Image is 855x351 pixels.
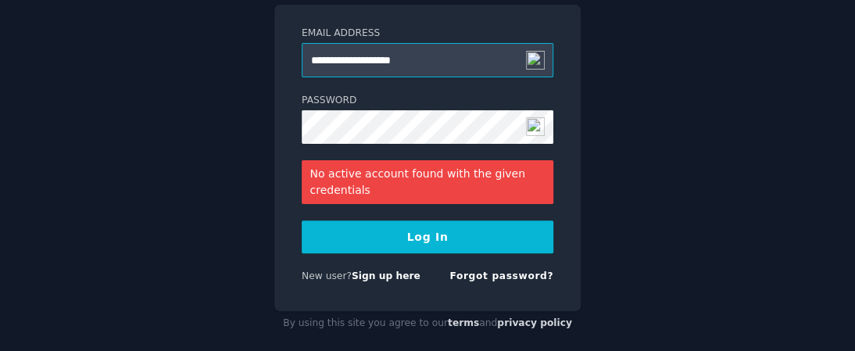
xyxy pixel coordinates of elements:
a: Sign up here [352,270,420,281]
label: Password [302,94,553,108]
a: Forgot password? [449,270,553,281]
button: Log In [302,220,553,253]
a: terms [448,317,479,328]
label: Email Address [302,27,553,41]
div: No active account found with the given credentials [302,160,553,204]
img: npw-badge-icon.svg [526,51,545,70]
div: By using this site you agree to our and [274,311,581,336]
a: privacy policy [497,317,572,328]
img: npw-badge-icon.svg [526,117,545,136]
span: New user? [302,270,352,281]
